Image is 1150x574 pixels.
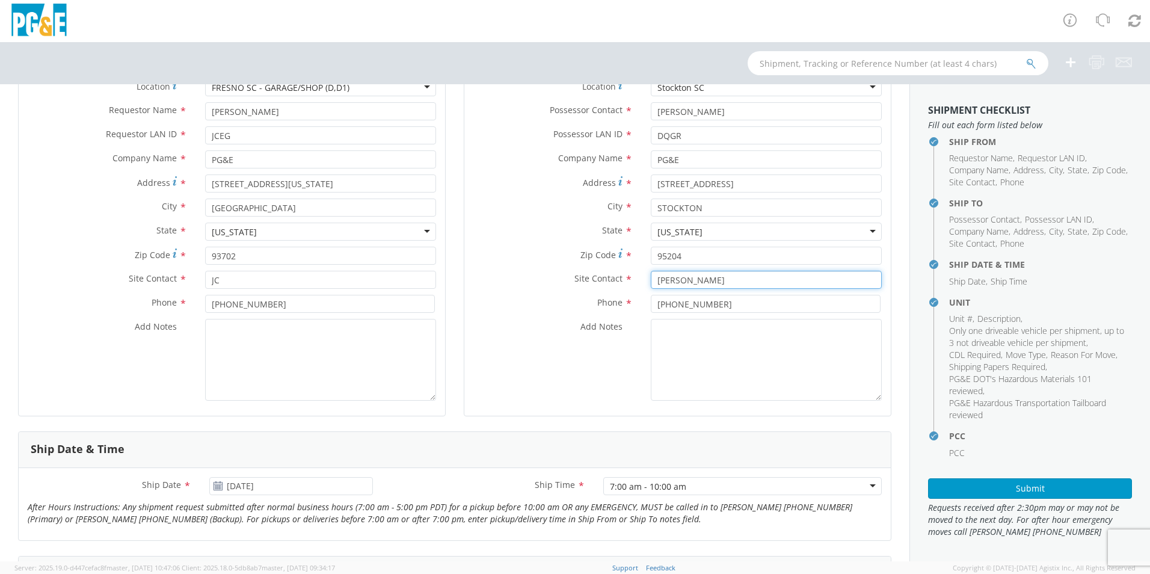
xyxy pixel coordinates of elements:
[156,224,177,236] span: State
[142,479,181,490] span: Ship Date
[949,361,1045,372] span: Shipping Papers Required
[949,325,1129,349] li: ,
[1000,176,1024,188] span: Phone
[550,104,623,116] span: Possessor Contact
[949,176,997,188] li: ,
[949,397,1106,421] span: PG&E Hazardous Transportation Tailboard reviewed
[607,200,623,212] span: City
[949,199,1132,208] h4: Ship To
[580,321,623,332] span: Add Notes
[109,104,177,116] span: Requestor Name
[535,479,575,490] span: Ship Time
[583,177,616,188] span: Address
[1092,226,1128,238] li: ,
[137,177,170,188] span: Address
[949,349,1003,361] li: ,
[928,103,1030,117] strong: Shipment Checklist
[1018,152,1087,164] li: ,
[949,152,1013,164] span: Requestor Name
[1013,226,1046,238] li: ,
[152,297,177,308] span: Phone
[1068,164,1087,176] span: State
[1049,226,1063,237] span: City
[949,276,988,288] li: ,
[580,249,616,261] span: Zip Code
[135,321,177,332] span: Add Notes
[1000,238,1024,249] span: Phone
[1051,349,1118,361] li: ,
[135,249,170,261] span: Zip Code
[106,563,180,572] span: master, [DATE] 10:47:06
[949,152,1015,164] li: ,
[657,226,703,238] div: [US_STATE]
[949,164,1010,176] li: ,
[949,276,986,287] span: Ship Date
[1025,214,1092,225] span: Possessor LAN ID
[1013,164,1046,176] li: ,
[1049,164,1065,176] li: ,
[949,226,1009,237] span: Company Name
[949,298,1132,307] h4: Unit
[991,276,1027,287] span: Ship Time
[949,373,1092,397] span: PG&E DOT's Hazardous Materials 101 reviewed
[212,82,349,94] div: FRESNO SC - GARAGE/SHOP (D,D1)
[953,563,1136,573] span: Copyright © [DATE]-[DATE] Agistix Inc., All Rights Reserved
[928,478,1132,499] button: Submit
[9,4,69,39] img: pge-logo-06675f144f4cfa6a6814.png
[112,152,177,164] span: Company Name
[949,137,1132,146] h4: Ship From
[949,325,1124,348] span: Only one driveable vehicle per shipment, up to 3 not driveable vehicle per shipment
[1025,214,1094,226] li: ,
[1051,349,1116,360] span: Reason For Move
[28,501,852,525] i: After Hours Instructions: Any shipment request submitted after normal business hours (7:00 am - 5...
[1068,164,1089,176] li: ,
[1049,164,1063,176] span: City
[602,224,623,236] span: State
[129,273,177,284] span: Site Contact
[1092,164,1126,176] span: Zip Code
[1013,164,1044,176] span: Address
[977,313,1022,325] li: ,
[949,447,965,458] span: PCC
[610,481,686,493] div: 7:00 am - 10:00 am
[949,214,1020,225] span: Possessor Contact
[928,502,1132,538] span: Requests received after 2:30pm may or may not be moved to the next day. For after hour emergency ...
[553,128,623,140] span: Possessor LAN ID
[1092,226,1126,237] span: Zip Code
[1049,226,1065,238] li: ,
[646,563,675,572] a: Feedback
[949,349,1001,360] span: CDL Required
[928,119,1132,131] span: Fill out each form listed below
[949,373,1129,397] li: ,
[949,226,1010,238] li: ,
[182,563,335,572] span: Client: 2025.18.0-5db8ab7
[949,361,1047,373] li: ,
[1092,164,1128,176] li: ,
[977,313,1021,324] span: Description
[31,443,125,455] h3: Ship Date & Time
[949,313,974,325] li: ,
[1068,226,1089,238] li: ,
[949,431,1132,440] h4: PCC
[949,164,1009,176] span: Company Name
[949,214,1022,226] li: ,
[657,82,704,94] div: Stockton SC
[612,563,638,572] a: Support
[949,260,1132,269] h4: Ship Date & Time
[162,200,177,212] span: City
[262,563,335,572] span: master, [DATE] 09:34:17
[949,238,997,250] li: ,
[582,81,616,92] span: Location
[597,297,623,308] span: Phone
[212,226,257,238] div: [US_STATE]
[1006,349,1048,361] li: ,
[106,128,177,140] span: Requestor LAN ID
[1018,152,1085,164] span: Requestor LAN ID
[558,152,623,164] span: Company Name
[949,176,995,188] span: Site Contact
[748,51,1048,75] input: Shipment, Tracking or Reference Number (at least 4 chars)
[1006,349,1046,360] span: Move Type
[14,563,180,572] span: Server: 2025.19.0-d447cefac8f
[137,81,170,92] span: Location
[574,273,623,284] span: Site Contact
